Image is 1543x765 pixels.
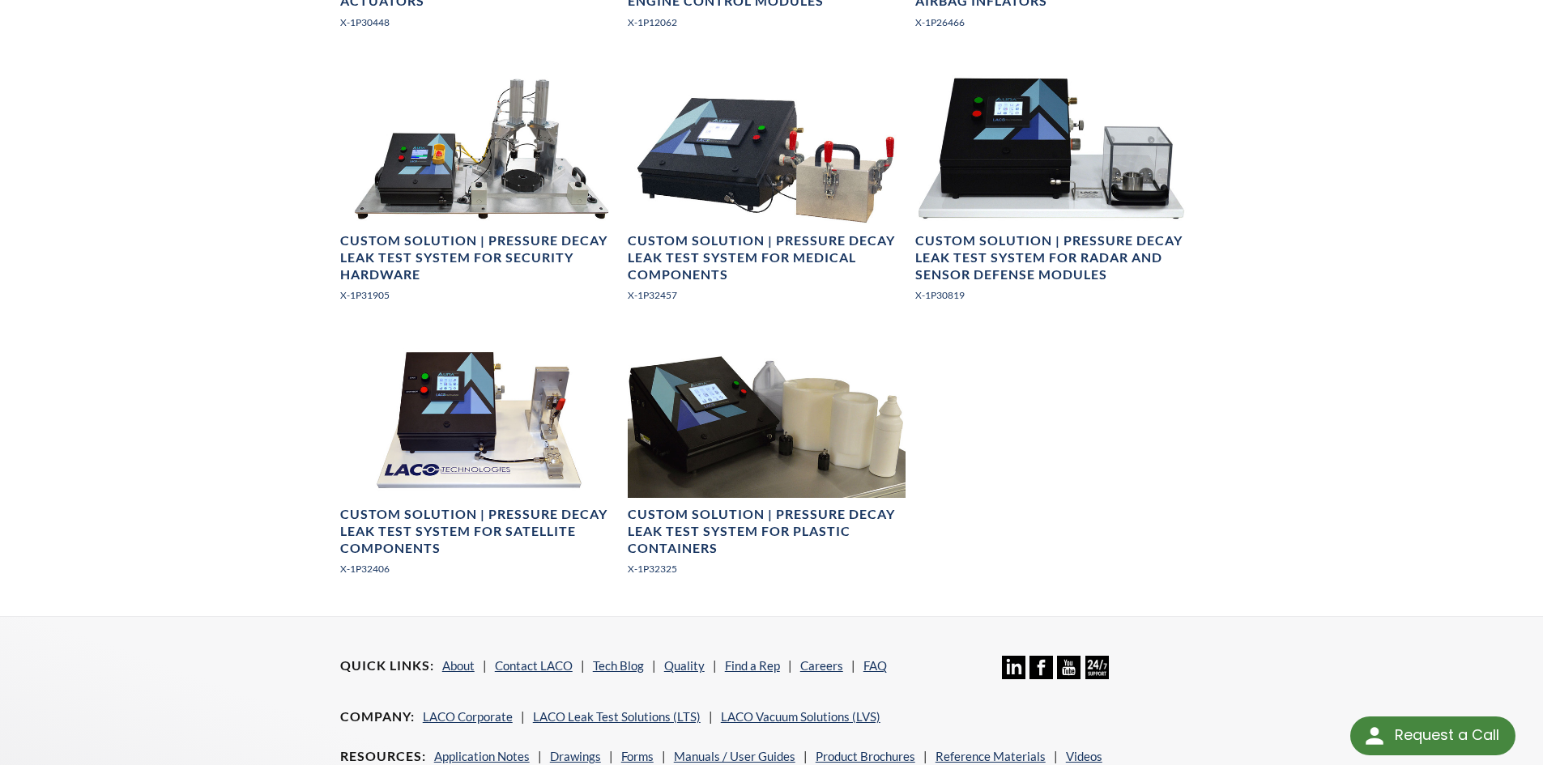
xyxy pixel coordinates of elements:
a: Manuals / User Guides [674,749,795,763]
h4: Custom Solution | Pressure Decay Leak Test System for Medical Components [628,232,906,283]
a: Careers [800,658,843,673]
p: X-1P32325 [628,561,906,576]
a: LACO Vacuum Solutions (LVS) [721,709,880,724]
p: X-1P31905 [340,287,618,303]
p: X-1P32406 [340,561,618,576]
a: Forms [621,749,654,763]
div: Request a Call [1350,716,1515,755]
a: LACO Leak Test Solutions (LTS) [533,709,701,724]
p: X-1P32457 [628,287,906,303]
a: Reference Materials [936,749,1046,763]
a: Videos [1066,749,1102,763]
a: LACO Corporate [423,709,513,724]
a: Pressure decay leak test system for plastic containers, close-up viewCustom Solution | Pressure D... [628,342,906,589]
h4: Custom Solution | Pressure Decay Leak Test System for Satellite Components [340,506,618,556]
h4: Quick Links [340,657,434,674]
a: Tech Blog [593,658,644,673]
p: X-1P30819 [915,287,1193,303]
a: 24/7 Support [1085,667,1109,682]
img: 24/7 Support Icon [1085,656,1109,679]
a: Pressure decay leak test system for security hardware, front viewCustom Solution | Pressure Decay... [340,69,618,317]
h4: Resources [340,748,426,765]
p: X-1P30448 [340,15,618,30]
p: X-1P26466 [915,15,1193,30]
a: FAQ [863,658,887,673]
a: About [442,658,475,673]
a: Drawings [550,749,601,763]
div: Request a Call [1395,716,1499,754]
a: Quality [664,658,705,673]
a: Contact LACO [495,658,573,673]
a: Pressure decay leak test system for medical components, front viewCustom Solution | Pressure Deca... [628,69,906,317]
a: Product Brochures [816,749,915,763]
a: Find a Rep [725,658,780,673]
h4: Custom Solution | Pressure Decay Leak Test System for Radar and Sensor Defense Modules [915,232,1193,283]
a: Pressure Decay Leak Test System for Radar and Sensor Defense Modules, front viewCustom Solution |... [915,69,1193,317]
h4: Custom Solution | Pressure Decay Leak Test System for Security Hardware [340,232,618,283]
h4: Company [340,708,415,725]
img: round button [1362,723,1387,749]
a: Application Notes [434,749,530,763]
p: X-1P12062 [628,15,906,30]
a: Pressure Decay Leak Test System with custom tooling, front viewCustom Solution | Pressure Decay L... [340,342,618,589]
h4: Custom Solution | Pressure Decay Leak Test System for Plastic Containers [628,506,906,556]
